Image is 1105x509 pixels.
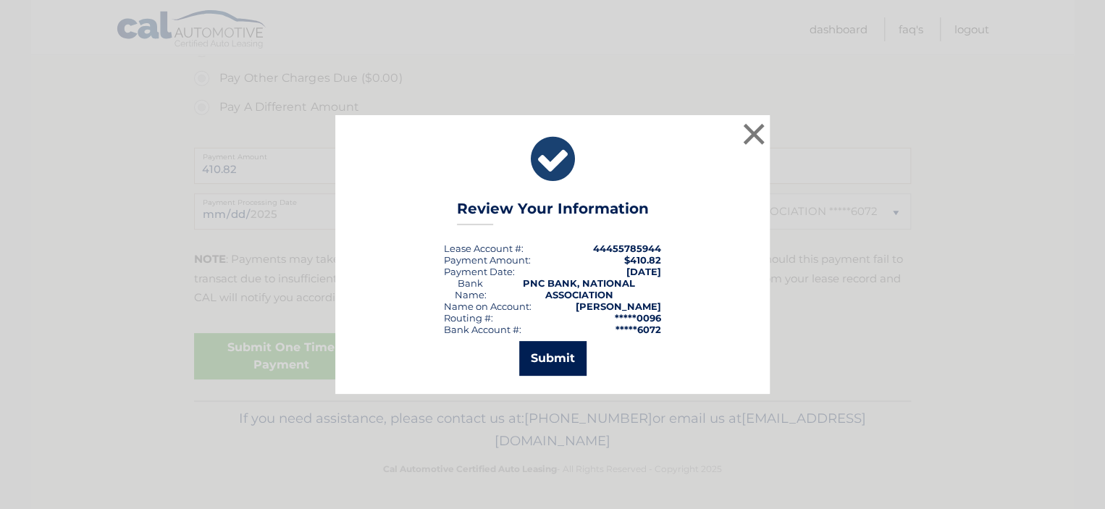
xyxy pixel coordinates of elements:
div: Name on Account: [444,300,532,312]
button: Submit [519,341,587,376]
button: × [739,119,768,148]
div: Routing #: [444,312,493,324]
div: Lease Account #: [444,243,524,254]
span: [DATE] [626,266,661,277]
div: Payment Amount: [444,254,531,266]
div: Bank Account #: [444,324,521,335]
strong: [PERSON_NAME] [576,300,661,312]
h3: Review Your Information [457,200,649,225]
strong: PNC BANK, NATIONAL ASSOCIATION [523,277,635,300]
span: Payment Date [444,266,513,277]
span: $410.82 [624,254,661,266]
div: : [444,266,515,277]
strong: 44455785944 [593,243,661,254]
div: Bank Name: [444,277,497,300]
